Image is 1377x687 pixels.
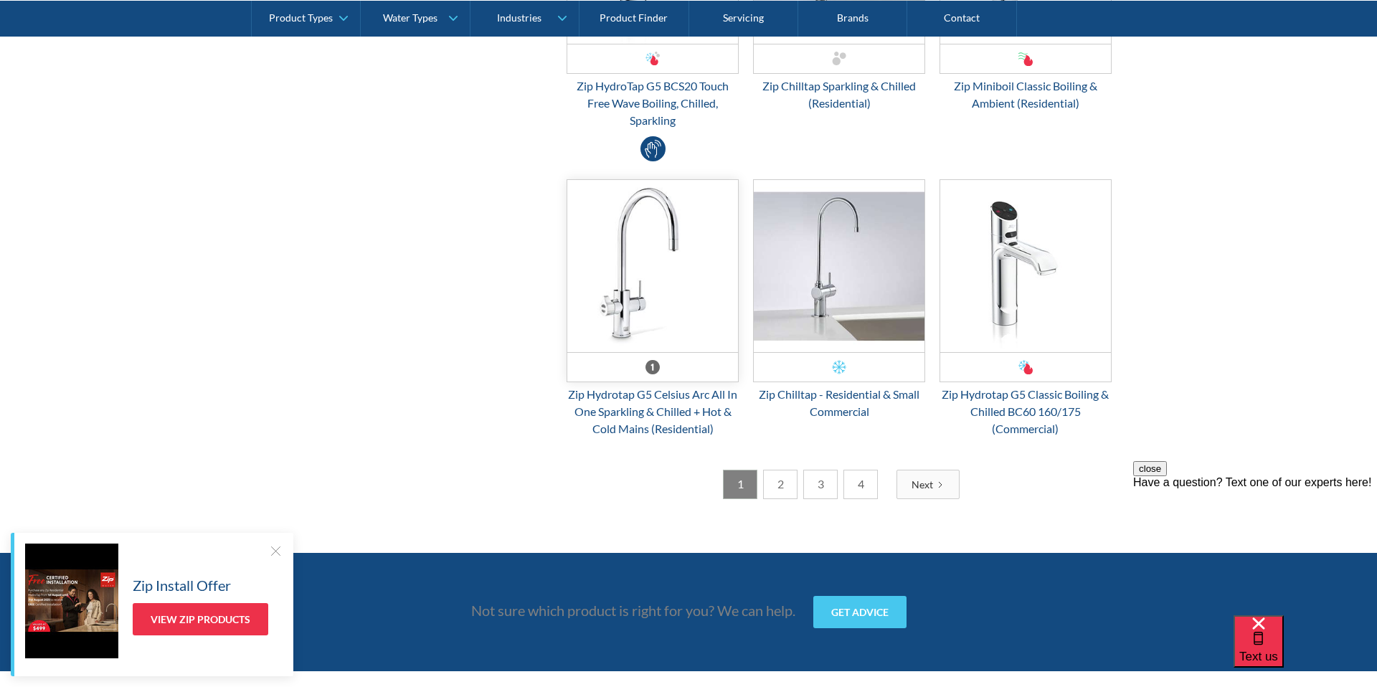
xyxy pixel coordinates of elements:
a: View Zip Products [133,603,268,635]
img: Zip Install Offer [25,544,118,658]
h5: Zip Install Offer [133,574,231,596]
p: Not sure which product is right for you? We can help. [471,600,795,621]
a: Zip Chilltap - Residential & Small CommercialZip Chilltap - Residential & Small Commercial [753,179,925,420]
a: Next Page [896,470,960,499]
div: Industries [497,11,541,24]
div: Zip Chilltap Sparkling & Chilled (Residential) [753,77,925,112]
a: 2 [763,470,798,499]
img: Zip Hydrotap G5 Classic Boiling & Chilled BC60 160/175 (Commercial) [940,180,1111,352]
div: List [567,470,1112,499]
div: Water Types [383,11,437,24]
div: Zip Chilltap - Residential & Small Commercial [753,386,925,420]
a: 1 [723,470,757,499]
a: 4 [843,470,878,499]
div: Zip Miniboil Classic Boiling & Ambient (Residential) [940,77,1112,112]
iframe: podium webchat widget prompt [1133,461,1377,633]
div: Zip HydroTap G5 BCS20 Touch Free Wave Boiling, Chilled, Sparkling [567,77,739,129]
img: Zip Chilltap - Residential & Small Commercial [754,180,924,352]
a: Zip Hydrotap G5 Classic Boiling & Chilled BC60 160/175 (Commercial)Zip Hydrotap G5 Classic Boilin... [940,179,1112,437]
div: Product Types [269,11,333,24]
img: Zip Hydrotap G5 Celsius Arc All In One Sparkling & Chilled + Hot & Cold Mains (Residential) [567,180,738,352]
div: Zip Hydrotap G5 Classic Boiling & Chilled BC60 160/175 (Commercial) [940,386,1112,437]
iframe: podium webchat widget bubble [1234,615,1377,687]
div: Zip Hydrotap G5 Celsius Arc All In One Sparkling & Chilled + Hot & Cold Mains (Residential) [567,386,739,437]
a: Get advice [813,596,907,628]
a: 3 [803,470,838,499]
div: Next [912,477,933,492]
a: Zip Hydrotap G5 Celsius Arc All In One Sparkling & Chilled + Hot & Cold Mains (Residential)Zip Hy... [567,179,739,437]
